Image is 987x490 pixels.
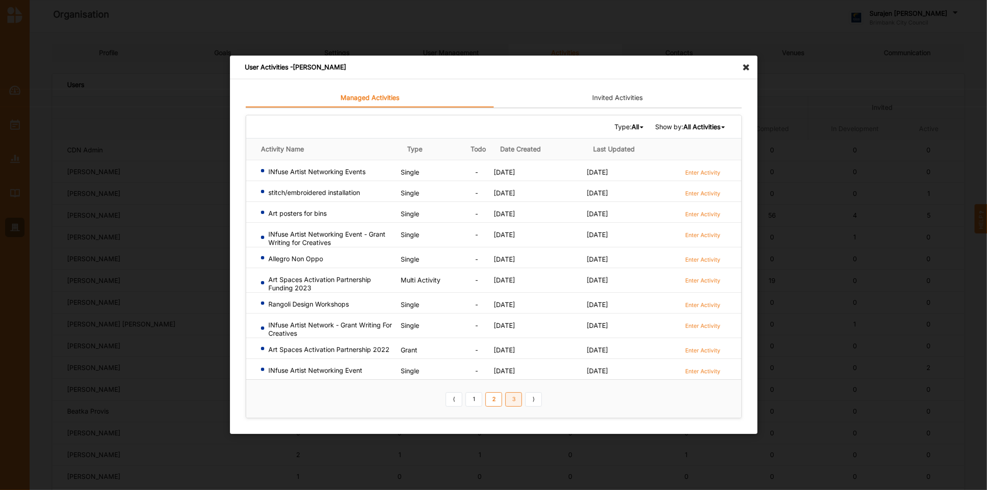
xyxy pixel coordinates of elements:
div: Rangoli Design Workshops [261,300,397,308]
div: INfuse Artist Networking Event - Grant Writing for Creatives [261,230,397,247]
span: Single [401,210,419,218]
a: Next item [525,392,542,407]
a: 1 [466,392,482,407]
span: - [475,255,478,263]
span: - [475,189,478,197]
span: [DATE] [494,189,515,197]
span: [DATE] [494,321,515,329]
div: Pagination Navigation [444,391,543,407]
b: All Activities [683,123,720,131]
span: [DATE] [586,321,608,329]
span: - [475,210,478,218]
span: [DATE] [494,255,515,263]
span: [DATE] [494,210,515,218]
span: [DATE] [586,367,608,375]
label: Enter Activity [685,256,720,264]
span: [DATE] [494,346,515,354]
span: [DATE] [586,210,608,218]
span: [DATE] [586,346,608,354]
span: [DATE] [586,255,608,263]
label: Enter Activity [685,169,720,176]
div: Art posters for bins [261,209,397,218]
span: - [475,231,478,239]
b: All [631,123,639,131]
span: - [475,321,478,329]
a: Invited Activities [494,89,742,107]
a: Enter Activity [685,209,720,218]
a: Enter Activity [685,321,720,330]
span: - [475,346,478,354]
span: - [475,367,478,375]
span: - [475,168,478,176]
span: Single [401,367,419,375]
label: Enter Activity [685,346,720,354]
div: Allegro Non Oppo [261,255,397,263]
span: [DATE] [586,301,608,308]
a: 2 [485,392,502,407]
span: Type: [614,123,645,131]
a: Enter Activity [685,188,720,197]
span: Show by: [655,123,726,131]
span: Single [401,231,419,239]
label: Enter Activity [685,301,720,309]
span: - [475,276,478,284]
span: [DATE] [586,276,608,284]
span: [DATE] [494,276,515,284]
div: INfuse Artist Networking Event [261,366,397,375]
a: Enter Activity [685,276,720,284]
span: [DATE] [586,231,608,239]
th: Date Created [494,138,587,160]
th: Todo [463,138,494,160]
span: [DATE] [494,231,515,239]
span: Single [401,168,419,176]
label: Enter Activity [685,210,720,218]
div: stitch/embroidered installation [261,188,397,197]
span: Single [401,189,419,197]
span: [DATE] [586,168,608,176]
span: Single [401,321,419,329]
a: Enter Activity [685,346,720,354]
div: INfuse Artist Networking Events [261,168,397,176]
a: Enter Activity [685,230,720,239]
label: Enter Activity [685,231,720,239]
label: Enter Activity [685,189,720,197]
span: Multi Activity [401,276,441,284]
span: Single [401,301,419,308]
span: [DATE] [494,367,515,375]
th: Type [401,138,463,160]
a: 3 [505,392,522,407]
span: Single [401,255,419,263]
span: Grant [401,346,417,354]
span: [DATE] [494,301,515,308]
div: Art Spaces Activation Partnership 2022 [261,346,397,354]
a: Enter Activity [685,366,720,375]
th: Activity Name [246,138,401,160]
a: Managed Activities [246,89,494,107]
div: Art Spaces Activation Partnership Funding 2023 [261,276,397,292]
div: INfuse Artist Network - Grant Writing For Creatives [261,321,397,338]
a: Previous item [446,392,462,407]
span: [DATE] [494,168,515,176]
label: Enter Activity [685,367,720,375]
span: [DATE] [586,189,608,197]
th: Last Updated [586,138,679,160]
label: Enter Activity [685,276,720,284]
a: Enter Activity [685,300,720,309]
label: Enter Activity [685,322,720,330]
span: - [475,301,478,308]
div: User Activities - [PERSON_NAME] [230,56,757,79]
